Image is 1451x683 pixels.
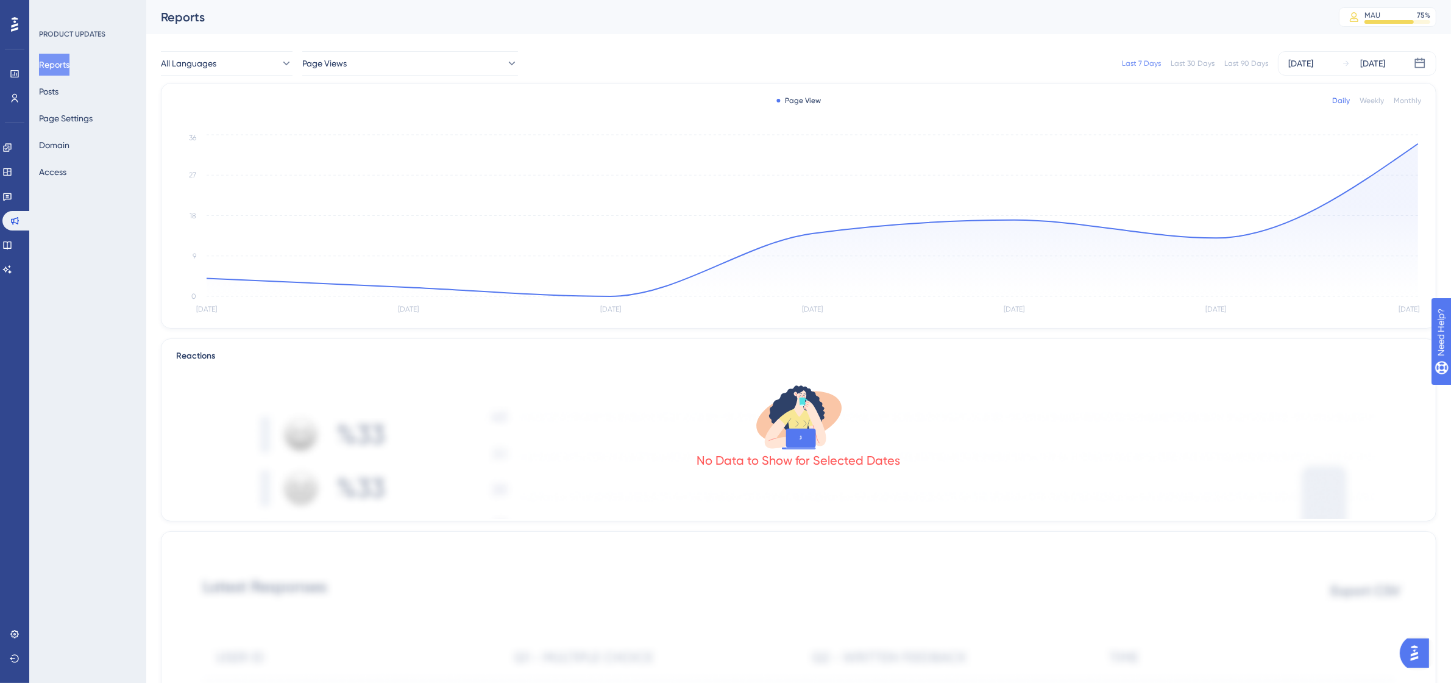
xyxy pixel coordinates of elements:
div: Last 30 Days [1171,59,1215,68]
div: MAU [1364,10,1380,20]
div: Page View [776,96,821,105]
button: Page Settings [39,107,93,129]
button: Posts [39,80,59,102]
tspan: [DATE] [196,306,217,314]
button: Access [39,161,66,183]
span: Page Views [302,56,347,71]
button: All Languages [161,51,293,76]
button: Domain [39,134,69,156]
button: Reports [39,54,69,76]
span: Need Help? [29,3,76,18]
tspan: [DATE] [1206,306,1227,314]
tspan: [DATE] [398,306,419,314]
div: Weekly [1360,96,1384,105]
iframe: UserGuiding AI Assistant Launcher [1400,635,1436,671]
button: Page Views [302,51,518,76]
tspan: 18 [190,212,196,220]
tspan: 0 [191,292,196,301]
tspan: 27 [189,171,196,180]
tspan: 9 [193,252,196,260]
div: Reactions [176,349,1421,363]
tspan: [DATE] [1004,306,1024,314]
div: PRODUCT UPDATES [39,29,105,39]
div: Monthly [1394,96,1421,105]
tspan: [DATE] [1399,306,1419,314]
tspan: [DATE] [802,306,823,314]
div: Last 90 Days [1224,59,1268,68]
div: Last 7 Days [1122,59,1161,68]
tspan: 36 [189,134,196,142]
div: Reports [161,9,1308,26]
div: Daily [1332,96,1350,105]
div: 75 % [1417,10,1430,20]
div: [DATE] [1360,56,1385,71]
div: [DATE] [1288,56,1313,71]
tspan: [DATE] [600,306,621,314]
span: All Languages [161,56,216,71]
div: No Data to Show for Selected Dates [697,452,901,469]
